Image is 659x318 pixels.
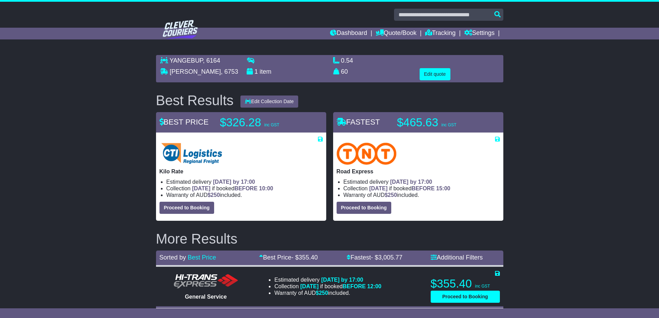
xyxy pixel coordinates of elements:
[166,185,323,192] li: Collection
[159,118,209,126] span: BEST PRICE
[337,202,391,214] button: Proceed to Booking
[300,283,319,289] span: [DATE]
[235,185,258,191] span: BEFORE
[192,185,273,191] span: if booked
[319,290,328,296] span: 250
[166,192,323,198] li: Warranty of AUD included.
[431,291,500,303] button: Proceed to Booking
[342,283,366,289] span: BEFORE
[385,192,397,198] span: $
[159,168,323,175] p: Kilo Rate
[260,68,272,75] span: item
[337,118,380,126] span: FASTEST
[208,192,220,198] span: $
[259,254,318,261] a: Best Price- $355.40
[316,290,328,296] span: $
[171,273,240,290] img: HiTrans: General Service
[159,202,214,214] button: Proceed to Booking
[337,168,500,175] p: Road Express
[344,179,500,185] li: Estimated delivery
[420,68,450,80] button: Edit quote
[220,116,306,129] p: $326.28
[344,185,500,192] li: Collection
[425,28,456,39] a: Tracking
[299,254,318,261] span: 355.40
[341,57,353,64] span: 0.54
[390,179,432,185] span: [DATE] by 17:00
[166,179,323,185] li: Estimated delivery
[436,185,450,191] span: 15:00
[170,57,203,64] span: YANGEBUP
[153,93,237,108] div: Best Results
[274,276,381,283] li: Estimated delivery
[300,283,381,289] span: if booked
[291,254,318,261] span: - $
[388,192,397,198] span: 250
[341,68,348,75] span: 60
[274,290,381,296] li: Warranty of AUD included.
[369,185,450,191] span: if booked
[337,143,397,165] img: TNT Domestic: Road Express
[378,254,402,261] span: 3,005.77
[264,122,279,127] span: inc GST
[274,283,381,290] li: Collection
[211,192,220,198] span: 250
[185,294,227,300] span: General Service
[259,185,273,191] span: 10:00
[159,143,230,165] img: CTI Logistics Regional Freight: Kilo Rate
[240,96,298,108] button: Edit Collection Date
[441,122,456,127] span: inc GST
[203,57,220,64] span: , 6164
[431,254,483,261] a: Additional Filters
[376,28,417,39] a: Quote/Book
[255,68,258,75] span: 1
[347,254,402,261] a: Fastest- $3,005.77
[221,68,238,75] span: , 6753
[475,284,490,289] span: inc GST
[344,192,500,198] li: Warranty of AUD included.
[369,185,387,191] span: [DATE]
[159,254,186,261] span: Sorted by
[192,185,210,191] span: [DATE]
[412,185,435,191] span: BEFORE
[431,277,500,291] p: $355.40
[330,28,367,39] a: Dashboard
[156,231,503,246] h2: More Results
[170,68,221,75] span: [PERSON_NAME]
[321,277,363,283] span: [DATE] by 17:00
[371,254,402,261] span: - $
[213,179,255,185] span: [DATE] by 17:00
[464,28,495,39] a: Settings
[188,254,216,261] a: Best Price
[397,116,484,129] p: $465.63
[367,283,382,289] span: 12:00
